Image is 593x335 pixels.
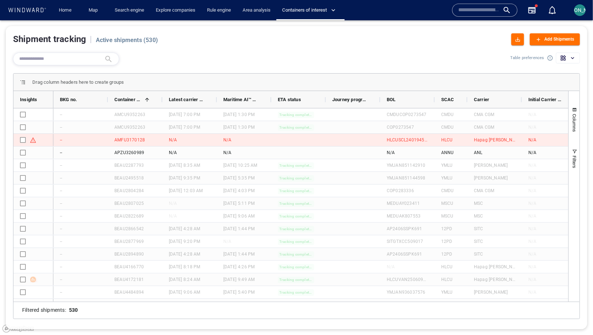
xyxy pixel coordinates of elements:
span: 12:03 am [183,187,203,194]
span: [DATE] [223,175,236,181]
span: Drag column headers here to create groups [32,79,124,85]
p: N/A [528,238,537,245]
div: HLCUSCL240194567 [387,137,428,143]
span: [DATE] [223,264,236,270]
div: YMLU [441,162,453,169]
div: CMDU [441,187,454,194]
div: AMFU3170128 [114,137,145,143]
div: -- [60,213,62,219]
div: Press SPACE to select this row. [13,185,53,197]
div: BEAU4166770 [114,264,144,270]
p: N/A [223,149,232,156]
div: -- [60,149,62,156]
div: APZU3260989 [114,149,144,156]
span: [DATE] [169,238,182,245]
div: AMCU9352263 [114,124,145,131]
h6: Active shipments ( 530 ) [96,35,158,45]
div: HLCU [441,276,453,283]
span: [DATE] [169,226,182,232]
button: Explore companies [153,4,198,17]
p: N/A [169,200,177,207]
span: Filters [572,156,577,168]
span: [DATE] [223,251,236,257]
span: 5:35 pm [238,175,255,181]
div: YMJAN936037576 [387,289,426,295]
span: Tracking completed [279,239,313,244]
span: [DATE] [169,187,182,194]
div: Press SPACE to select this row. [13,286,53,299]
div: -- [60,289,62,295]
span: [DATE] [223,213,236,219]
a: Home [56,4,75,17]
div: -- [60,200,62,207]
p: N/A [223,137,232,143]
div: ANL [474,149,483,156]
span: 9:49 am [238,276,255,283]
span: Tracking completed [279,188,313,194]
h6: Filtered shipments : [22,306,66,314]
div: Press SPACE to select this row. [13,108,53,121]
div: HLCU [441,264,453,270]
div: 12PD [441,238,452,245]
div: Press SPACE to select this row. [13,197,53,210]
span: 5:40 pm [238,289,255,295]
span: [DATE] [223,111,236,118]
p: N/A [528,187,537,194]
div: HLCUVAN250609089 [387,276,428,283]
div: Press SPACE to select this row. [13,134,53,146]
a: Rule engine [204,4,234,17]
div: 12PD [441,251,452,257]
span: Tracking completed [279,112,313,117]
p: N/A [387,149,395,156]
span: Maritime AI™ Predictive ETA [223,97,259,102]
span: 7:00 pm [183,111,200,118]
p: N/A [528,149,537,156]
div: COP0273547 [387,124,414,131]
span: [DATE] [223,124,236,131]
span: 8:35 am [183,162,200,169]
div: SITC [474,226,483,232]
p: Table preferences [511,55,544,61]
span: Container no. [114,97,142,102]
span: Tracking completed [279,214,313,219]
span: [DATE] [223,162,236,169]
p: N/A [528,111,537,118]
div: -- [60,124,62,131]
span: Carrier [474,97,489,102]
div: YMLU [441,175,453,181]
div: Press SPACE to select this row. [13,235,53,248]
span: ETA status [278,97,301,102]
div: CMA CGM [474,124,494,131]
span: [DATE] [169,124,182,131]
span: 7:00 pm [183,124,200,131]
div: Row Groups [32,79,124,85]
span: 4:28 am [183,226,200,232]
h5: | [86,33,96,45]
div: Press SPACE to select this row. [13,248,53,261]
span: Tracking completed [279,175,313,181]
div: Hapag [PERSON_NAME] [474,276,515,283]
div: -- [60,162,62,169]
button: Search engine [112,4,147,17]
div: BEAU2822689 [114,213,144,219]
span: 9:20 pm [183,238,200,245]
span: [DATE] [169,251,182,257]
span: Tracking completed [279,252,313,257]
button: Add Shipments [530,33,580,45]
span: Tracking completed [279,277,313,282]
div: SITC [474,251,483,257]
button: Map [83,4,106,17]
div: Hapag [PERSON_NAME] [474,264,515,270]
h6: 530 [69,307,78,313]
div: ANNU [441,149,454,156]
div: Hapag [PERSON_NAME] [474,137,515,143]
p: N/A [528,213,537,219]
div: BEAU2804284 [114,187,144,194]
div: BEAU2495518 [114,175,144,181]
span: 10:25 am [238,162,257,169]
span: 1:44 pm [238,251,255,257]
span: [DATE] [169,264,182,270]
div: BEAU2287793 [114,162,144,169]
div: -- [60,187,62,194]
